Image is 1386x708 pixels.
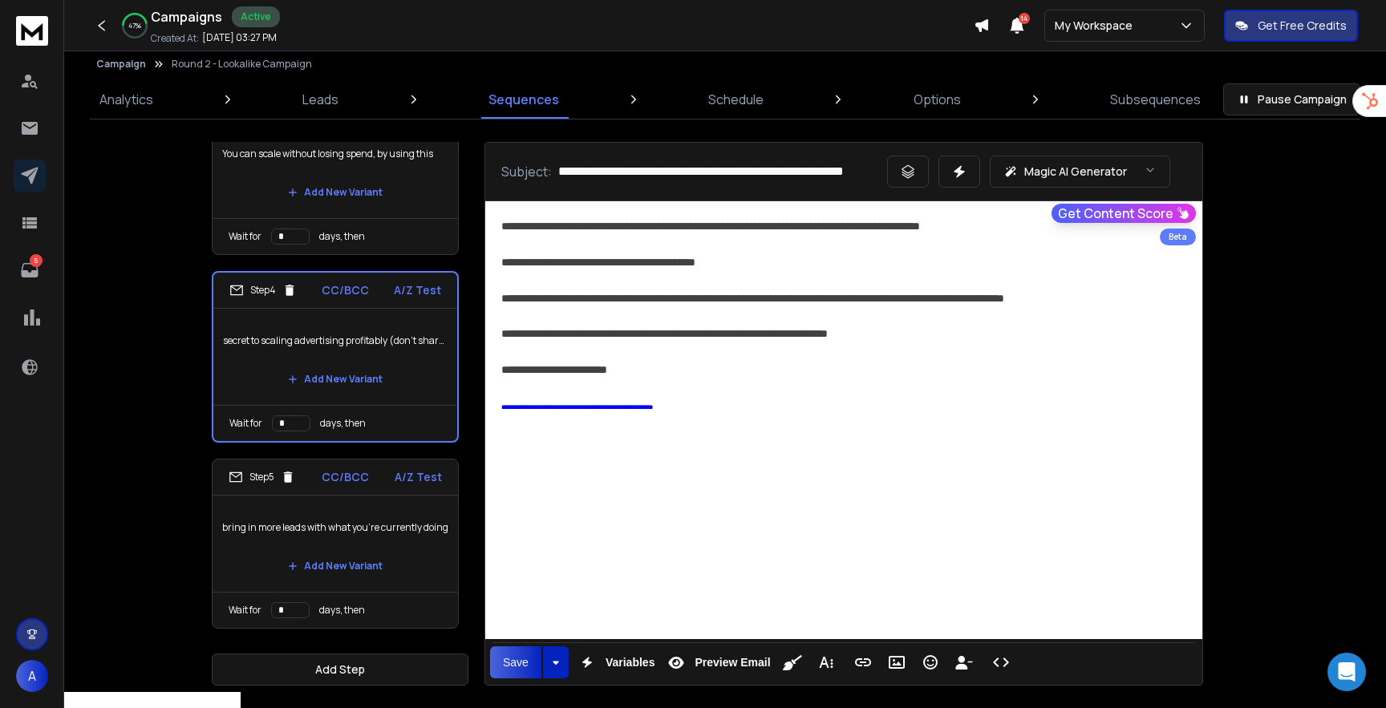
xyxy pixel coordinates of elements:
a: Analytics [90,80,163,119]
a: 5 [14,254,46,286]
button: Preview Email [661,646,773,678]
button: Insert Image (⌘P) [881,646,912,678]
button: Pause Campaign [1223,83,1360,115]
button: Emoticons [915,646,946,678]
button: A [16,660,48,692]
h1: Campaigns [151,7,222,26]
p: My Workspace [1055,18,1139,34]
p: Analytics [99,90,153,109]
div: Domain: [URL] [42,42,114,55]
button: Add New Variant [275,176,395,208]
div: Step 5 [229,470,295,484]
p: Wait for [229,417,262,430]
button: Insert Link (⌘K) [848,646,878,678]
p: secret to scaling advertising profitably (don't share this) [223,318,448,363]
div: Keywords by Traffic [177,95,270,105]
img: tab_keywords_by_traffic_grey.svg [160,93,172,106]
button: Variables [572,646,659,678]
span: Preview Email [691,656,773,670]
div: Open Intercom Messenger [1327,653,1366,691]
div: Active [232,6,280,27]
p: Get Free Credits [1258,18,1347,34]
button: Save [490,646,541,678]
a: Sequences [479,80,569,119]
button: Get Content Score [1052,204,1196,223]
p: days, then [319,604,365,617]
div: Step 4 [229,283,297,297]
p: CC/BCC [322,469,369,485]
img: logo_orange.svg [26,26,38,38]
button: Insert Unsubscribe Link [949,646,979,678]
button: Clean HTML [777,646,808,678]
button: Magic AI Generator [990,156,1170,188]
button: More Text [811,646,841,678]
span: 14 [1019,13,1030,24]
p: Created At: [151,32,199,45]
img: tab_domain_overview_orange.svg [43,93,56,106]
button: Code View [986,646,1016,678]
a: Schedule [699,80,773,119]
p: Wait for [229,604,261,617]
p: Options [914,90,961,109]
p: CC/BCC [322,282,369,298]
p: A/Z Test [395,469,442,485]
p: days, then [320,417,366,430]
button: Add Step [212,653,468,686]
p: Schedule [708,90,764,109]
p: You can scale without losing spend, by using this [222,131,448,176]
a: Subsequences [1100,80,1210,119]
li: Step3CC/BCCA/Z TestYou can scale without losing spend, by using thisAdd New VariantWait fordays, ... [212,85,459,255]
img: logo [16,16,48,46]
p: [DATE] 03:27 PM [202,31,277,44]
a: Leads [293,80,348,119]
p: Subsequences [1110,90,1201,109]
p: Subject: [501,162,552,181]
p: 47 % [128,21,141,30]
p: Leads [302,90,338,109]
span: Variables [602,656,659,670]
p: A/Z Test [394,282,441,298]
button: Campaign [96,58,146,71]
li: Step5CC/BCCA/Z Testbring in more leads with what you're currently doingAdd New VariantWait forday... [212,459,459,629]
p: days, then [319,230,365,243]
p: bring in more leads with what you're currently doing [222,505,448,550]
button: Add New Variant [275,363,395,395]
p: Wait for [229,230,261,243]
p: Magic AI Generator [1024,164,1127,180]
a: Options [904,80,971,119]
img: website_grey.svg [26,42,38,55]
li: Step4CC/BCCA/Z Testsecret to scaling advertising profitably (don't share this)Add New VariantWait... [212,271,459,443]
button: Add New Variant [275,550,395,582]
div: v 4.0.25 [45,26,79,38]
div: Beta [1160,229,1196,245]
button: Get Free Credits [1224,10,1358,42]
p: Sequences [488,90,559,109]
p: 5 [30,254,43,267]
div: Domain Overview [61,95,144,105]
p: Round 2 - Lookalike Campaign [172,58,312,71]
